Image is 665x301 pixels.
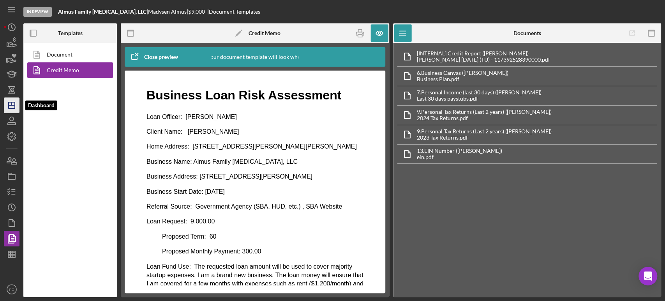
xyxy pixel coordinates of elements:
[417,148,502,154] div: 13. EIN Number ([PERSON_NAME])
[417,128,552,135] div: 9. Personal Tax Returns (Last 2 years) ([PERSON_NAME])
[249,30,280,36] b: Credit Memo
[58,9,148,15] div: |
[207,9,260,15] div: | Document Templates
[125,49,186,65] button: Close preview
[27,62,109,78] a: Credit Memo
[27,47,109,62] a: Document
[417,96,542,102] div: Last 30 days paystubs.pdf
[417,57,550,63] div: [PERSON_NAME] [DATE] (TU) - 117392528390000.pdf
[417,109,552,115] div: 9. Personal Tax Returns (Last 2 years) ([PERSON_NAME])
[417,89,542,96] div: 7. Personal Income (last 30 days) ([PERSON_NAME])
[639,267,657,285] div: Open Intercom Messenger
[417,154,502,160] div: ein.pdf
[513,30,541,36] b: Documents
[180,47,330,67] div: This is how your document template will look when completed
[148,9,188,15] div: Madysen Almus |
[4,282,19,297] button: FC
[144,49,178,65] div: Close preview
[417,115,552,121] div: 2024 Tax Returns.pdf
[188,8,205,15] span: $9,000
[23,7,52,17] div: In Review
[6,184,223,289] p: Loan Fund Use: The requested loan amount will be used to cover majority startup expenses. I am a ...
[140,78,370,285] iframe: Rich Text Area
[417,135,552,141] div: 2023 Tax Returns.pdf
[58,8,146,15] b: Almus Family [MEDICAL_DATA], LLC
[417,50,550,57] div: [INTERNAL] Credit Report ([PERSON_NAME])
[417,76,508,82] div: Business Plan.pdf
[58,30,83,36] b: Templates
[417,70,508,76] div: 6. Business Canvas ([PERSON_NAME])
[9,287,14,292] text: FC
